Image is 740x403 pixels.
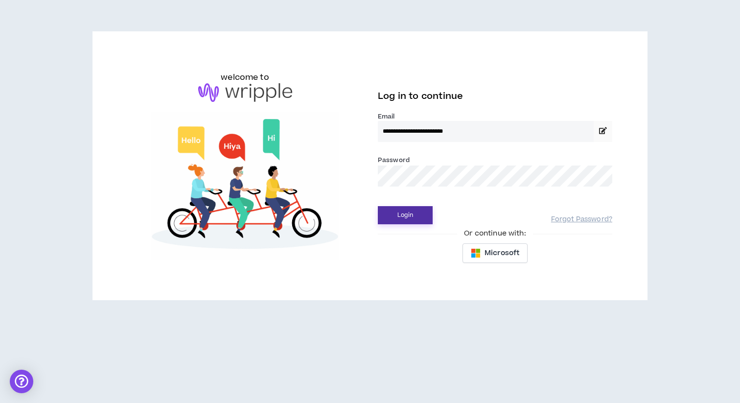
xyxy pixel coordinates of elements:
[378,90,463,102] span: Log in to continue
[10,370,33,393] div: Open Intercom Messenger
[485,248,519,259] span: Microsoft
[462,243,528,263] button: Microsoft
[551,215,612,224] a: Forgot Password?
[221,71,269,83] h6: welcome to
[378,156,410,165] label: Password
[378,206,433,224] button: Login
[457,228,532,239] span: Or continue with:
[128,112,362,260] img: Welcome to Wripple
[378,112,612,121] label: Email
[198,83,292,102] img: logo-brand.png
